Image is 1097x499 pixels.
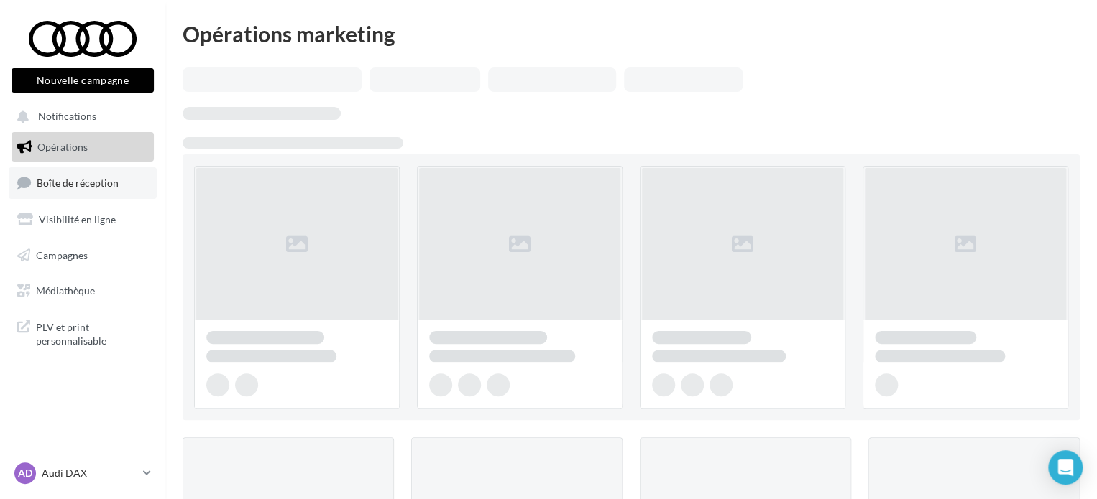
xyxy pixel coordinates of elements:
span: AD [18,466,32,480]
a: Boîte de réception [9,167,157,198]
span: Campagnes [36,248,88,261]
a: Opérations [9,132,157,162]
a: Campagnes [9,241,157,271]
a: Médiathèque [9,276,157,306]
span: PLV et print personnalisable [36,317,148,348]
a: AD Audi DAX [12,460,154,487]
span: Visibilité en ligne [39,213,116,225]
p: Audi DAX [42,466,137,480]
a: Visibilité en ligne [9,205,157,235]
div: Opérations marketing [183,23,1080,45]
a: PLV et print personnalisable [9,312,157,354]
button: Nouvelle campagne [12,68,154,93]
span: Opérations [37,141,88,153]
span: Boîte de réception [37,177,119,189]
span: Notifications [38,111,96,123]
div: Open Intercom Messenger [1048,450,1083,485]
span: Médiathèque [36,284,95,297]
